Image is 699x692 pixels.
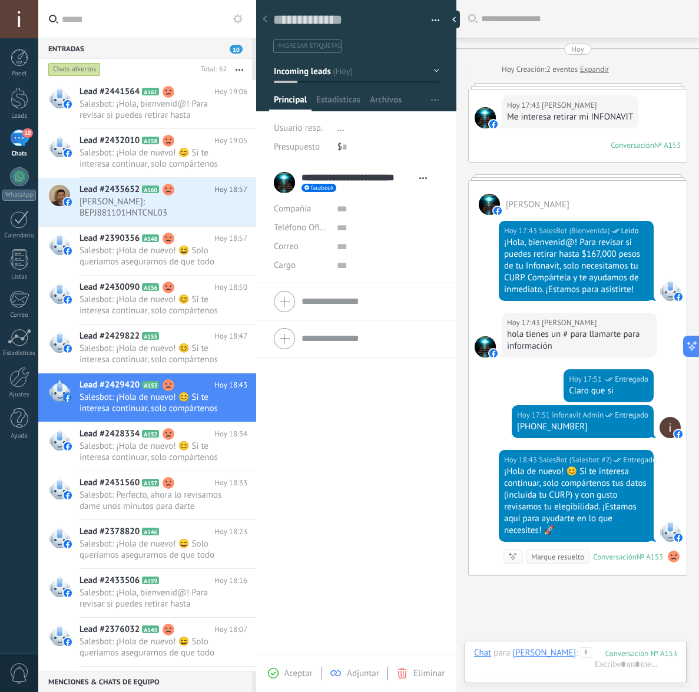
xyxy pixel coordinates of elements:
[79,86,140,98] span: Lead #2441564
[517,421,648,433] div: [PHONE_NUMBER]
[517,409,552,421] div: Hoy 17:51
[2,350,37,357] div: Estadísticas
[2,232,37,240] div: Calendario
[637,552,663,562] div: № A153
[278,42,341,50] span: #agregar etiquetas
[38,178,256,226] a: Lead #2435652 A160 Hoy 18:57 [PERSON_NAME]: BEPJ881101HNTCNL03
[64,296,72,304] img: facebook-sm.svg
[274,138,329,157] div: Presupuesto
[64,540,72,548] img: facebook-sm.svg
[38,80,256,128] a: Lead #2441564 A161 Hoy 19:06 Salesbot: ¡Hola, bienvenid@! Para revisar si puedes retirar hasta $1...
[660,417,681,438] span: infonavit Admin
[502,64,609,75] div: Creación:
[605,648,677,658] div: 153
[2,112,37,120] div: Leads
[615,409,648,421] span: Entregado
[64,247,72,255] img: facebook-sm.svg
[38,671,252,692] div: Menciones & Chats de equipo
[214,526,247,538] span: Hoy 18:23
[507,329,651,352] div: hola tienes un # para llamarte para información
[142,577,159,584] span: A159
[347,668,379,679] span: Adjuntar
[2,391,37,399] div: Ajustes
[475,107,496,128] span: Alejandra Barraza Palomera
[654,140,681,150] div: № A153
[274,256,328,275] div: Cargo
[142,625,159,633] span: A145
[531,551,584,562] div: Marque resuelto
[79,428,140,440] span: Lead #2428334
[142,283,159,291] span: A156
[79,379,140,391] span: Lead #2429420
[489,349,498,357] img: facebook-sm.svg
[214,184,247,196] span: Hoy 18:57
[370,94,402,111] span: Archivos
[38,422,256,471] a: Lead #2428334 A152 Hoy 18:34 Salesbot: ¡Hola de nuevo! 😊 Si te interesa continuar, solo compárten...
[64,589,72,597] img: facebook-sm.svg
[142,186,159,193] span: A160
[2,312,37,319] div: Correo
[79,147,225,170] span: Salesbot: ¡Hola de nuevo! 😊 Si te interesa continuar, solo compártenos tus datos (incluida tu CUR...
[2,190,36,201] div: WhatsApp
[214,379,247,391] span: Hoy 18:43
[79,343,225,365] span: Salesbot: ¡Hola de nuevo! 😊 Si te interesa continuar, solo compártenos tus datos (incluida tu CUR...
[214,282,247,293] span: Hoy 18:50
[142,430,159,438] span: A152
[214,428,247,440] span: Hoy 18:34
[504,225,539,237] div: Hoy 17:43
[542,317,597,329] span: Alejandra Barraza Palomera
[506,199,569,210] span: Alejandra Barraza Palomera
[274,237,299,256] button: Correo
[660,521,681,542] span: SalesBot
[674,430,683,438] img: facebook-sm.svg
[539,225,610,237] span: SalesBot (Bienvenida)
[569,385,648,397] div: Claro que si
[230,45,243,54] span: 10
[142,88,159,95] span: A161
[214,624,247,635] span: Hoy 18:07
[142,479,159,486] span: A157
[79,392,225,414] span: Salesbot: ¡Hola de nuevo! 😊 Si te interesa continuar, solo compártenos tus datos (incluida tu CUR...
[64,345,72,353] img: facebook-sm.svg
[79,196,225,218] span: [PERSON_NAME]: BEPJ881101HNTCNL03
[79,233,140,244] span: Lead #2390356
[623,454,657,466] span: Entregado
[274,119,329,138] div: Usuario resp.
[79,441,225,463] span: Salesbot: ¡Hola de nuevo! 😊 Si te interesa continuar, solo compártenos tus datos (incluida tu CUR...
[274,94,307,111] span: Principal
[507,317,542,329] div: Hoy 17:43
[38,373,256,422] a: Lead #2429420 A153 Hoy 18:43 Salesbot: ¡Hola de nuevo! 😊 Si te interesa continuar, solo compárten...
[142,381,159,389] span: A153
[79,135,140,147] span: Lead #2432010
[479,194,500,215] span: Alejandra Barraza Palomera
[38,227,256,275] a: Lead #2390356 A148 Hoy 18:57 Salesbot: ¡Hola de nuevo! 😄 Solo queríamos asegurarnos de que todo e...
[38,129,256,177] a: Lead #2432010 A158 Hoy 19:05 Salesbot: ¡Hola de nuevo! 😊 Si te interesa continuar, solo compárten...
[615,373,648,385] span: Entregado
[542,100,597,111] span: Alejandra Barraza Palomera
[512,647,576,658] div: Alejandra Barraza Palomera
[79,98,225,121] span: Salesbot: ¡Hola, bienvenid@! Para revisar si puedes retirar hasta $167,000 pesos de tu Infonavit,...
[79,330,140,342] span: Lead #2429822
[475,336,496,357] span: Alejandra Barraza Palomera
[79,587,225,610] span: Salesbot: ¡Hola, bienvenid@! Para revisar si puedes retirar hasta $167,000 pesos de tu Infonavit,...
[413,668,445,679] span: Eliminar
[493,647,510,659] span: para
[64,149,72,157] img: facebook-sm.svg
[64,393,72,402] img: facebook-sm.svg
[274,200,328,218] div: Compañía
[79,282,140,293] span: Lead #2430090
[274,261,296,270] span: Cargo
[38,569,256,617] a: Lead #2433506 A159 Hoy 18:16 Salesbot: ¡Hola, bienvenid@! Para revisar si puedes retirar hasta $1...
[64,442,72,451] img: facebook-sm.svg
[196,64,227,75] div: Total: 62
[142,528,159,535] span: A146
[674,293,683,301] img: facebook-sm.svg
[660,280,681,301] span: SalesBot
[274,222,335,233] span: Teléfono Oficina
[552,409,604,421] span: infonavit Admin (Oficina de Venta)
[2,70,37,78] div: Panel
[274,122,323,134] span: Usuario resp.
[504,454,539,466] div: Hoy 18:43
[142,332,159,340] span: A155
[79,489,225,512] span: Salesbot: Perfecto, ahora lo revisamos dame unos minutos para darte respuesta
